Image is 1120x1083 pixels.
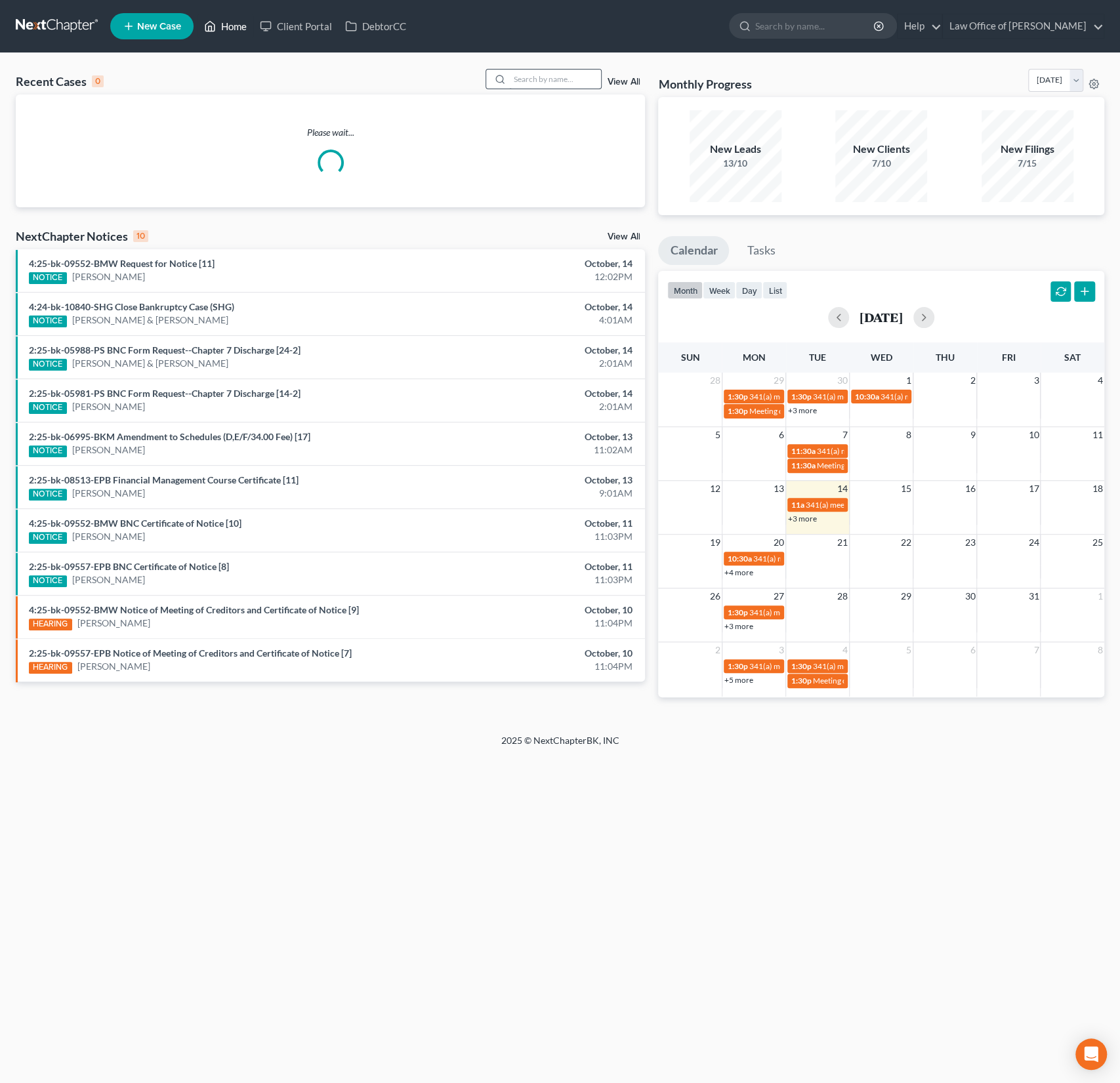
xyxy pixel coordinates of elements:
[791,500,804,510] span: 11a
[1032,373,1040,388] span: 3
[1027,481,1040,497] span: 17
[440,257,632,270] div: October, 14
[72,357,228,370] a: [PERSON_NAME] & [PERSON_NAME]
[440,443,632,457] div: 11:02AM
[963,481,976,497] span: 16
[982,142,1073,157] div: New Filings
[778,642,785,658] span: 3
[806,500,932,510] span: 341(a) meeting for [PERSON_NAME]
[749,392,939,401] span: 341(a) meeting for [PERSON_NAME] [PERSON_NAME]
[749,607,876,617] span: 341(a) meeting for [PERSON_NAME]
[440,517,632,530] div: October, 11
[791,460,816,470] span: 11:30a
[16,73,104,89] div: Recent Cases
[871,352,892,363] span: Wed
[809,352,826,363] span: Tue
[728,554,752,563] span: 10:30a
[900,535,913,550] span: 22
[29,316,67,327] div: NOTICE
[1096,642,1104,658] span: 8
[440,314,632,327] div: 4:01AM
[690,157,781,170] div: 13/10
[855,392,879,401] span: 10:30a
[440,400,632,413] div: 2:01AM
[658,236,729,265] a: Calendar
[835,157,927,170] div: 7/10
[813,661,1009,671] span: 341(a) meeting for [PERSON_NAME] & [PERSON_NAME]
[29,388,301,399] a: 2:25-bk-05981-PS BNC Form Request--Chapter 7 Discharge [14-2]
[339,14,413,38] a: DebtorCC
[1096,588,1104,604] span: 1
[1091,481,1104,497] span: 18
[29,662,72,674] div: HEARING
[1064,352,1081,363] span: Sat
[772,373,785,388] span: 29
[788,514,817,523] a: +3 more
[667,281,703,299] button: month
[1032,642,1040,658] span: 7
[968,427,976,443] span: 9
[72,487,145,500] a: [PERSON_NAME]
[92,75,104,87] div: 0
[724,675,753,685] a: +5 more
[186,734,934,758] div: 2025 © NextChapterBK, INC
[724,621,753,631] a: +3 more
[133,230,148,242] div: 10
[253,14,339,38] a: Client Portal
[29,518,241,529] a: 4:25-bk-09552-BMW BNC Certificate of Notice [10]
[1002,352,1016,363] span: Fri
[1091,535,1104,550] span: 25
[735,236,787,265] a: Tasks
[29,532,67,544] div: NOTICE
[1096,373,1104,388] span: 4
[714,642,722,658] span: 2
[72,314,228,327] a: [PERSON_NAME] & [PERSON_NAME]
[841,642,849,658] span: 4
[29,604,359,615] a: 4:25-bk-09552-BMW Notice of Meeting of Creditors and Certificate of Notice [9]
[936,352,955,363] span: Thu
[905,373,913,388] span: 1
[658,76,751,92] h3: Monthly Progress
[968,642,976,658] span: 6
[943,14,1104,38] a: Law Office of [PERSON_NAME]
[29,575,67,587] div: NOTICE
[728,392,748,401] span: 1:30p
[440,603,632,617] div: October, 10
[724,567,753,577] a: +4 more
[963,535,976,550] span: 23
[900,588,913,604] span: 29
[709,373,722,388] span: 28
[440,387,632,400] div: October, 14
[753,554,880,563] span: 341(a) meeting for [PERSON_NAME]
[905,427,913,443] span: 8
[1027,535,1040,550] span: 24
[963,588,976,604] span: 30
[29,359,67,371] div: NOTICE
[29,445,67,457] div: NOTICE
[16,228,148,244] div: NextChapter Notices
[881,392,1007,401] span: 341(a) meeting for [PERSON_NAME]
[743,352,766,363] span: Mon
[440,660,632,673] div: 11:04PM
[440,560,632,573] div: October, 11
[72,270,145,283] a: [PERSON_NAME]
[860,310,903,324] h2: [DATE]
[72,400,145,413] a: [PERSON_NAME]
[836,535,849,550] span: 21
[709,588,722,604] span: 26
[835,142,927,157] div: New Clients
[29,647,352,659] a: 2:25-bk-09557-EPB Notice of Meeting of Creditors and Certificate of Notice [7]
[1091,427,1104,443] span: 11
[440,573,632,586] div: 11:03PM
[778,427,785,443] span: 6
[703,281,736,299] button: week
[77,660,150,673] a: [PERSON_NAME]
[749,661,876,671] span: 341(a) meeting for [PERSON_NAME]
[841,427,849,443] span: 7
[440,344,632,357] div: October, 14
[72,573,145,586] a: [PERSON_NAME]
[788,405,817,415] a: +3 more
[755,14,875,38] input: Search by name...
[813,392,978,401] span: 341(a) meeting for Antawonia [PERSON_NAME]
[791,661,812,671] span: 1:30p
